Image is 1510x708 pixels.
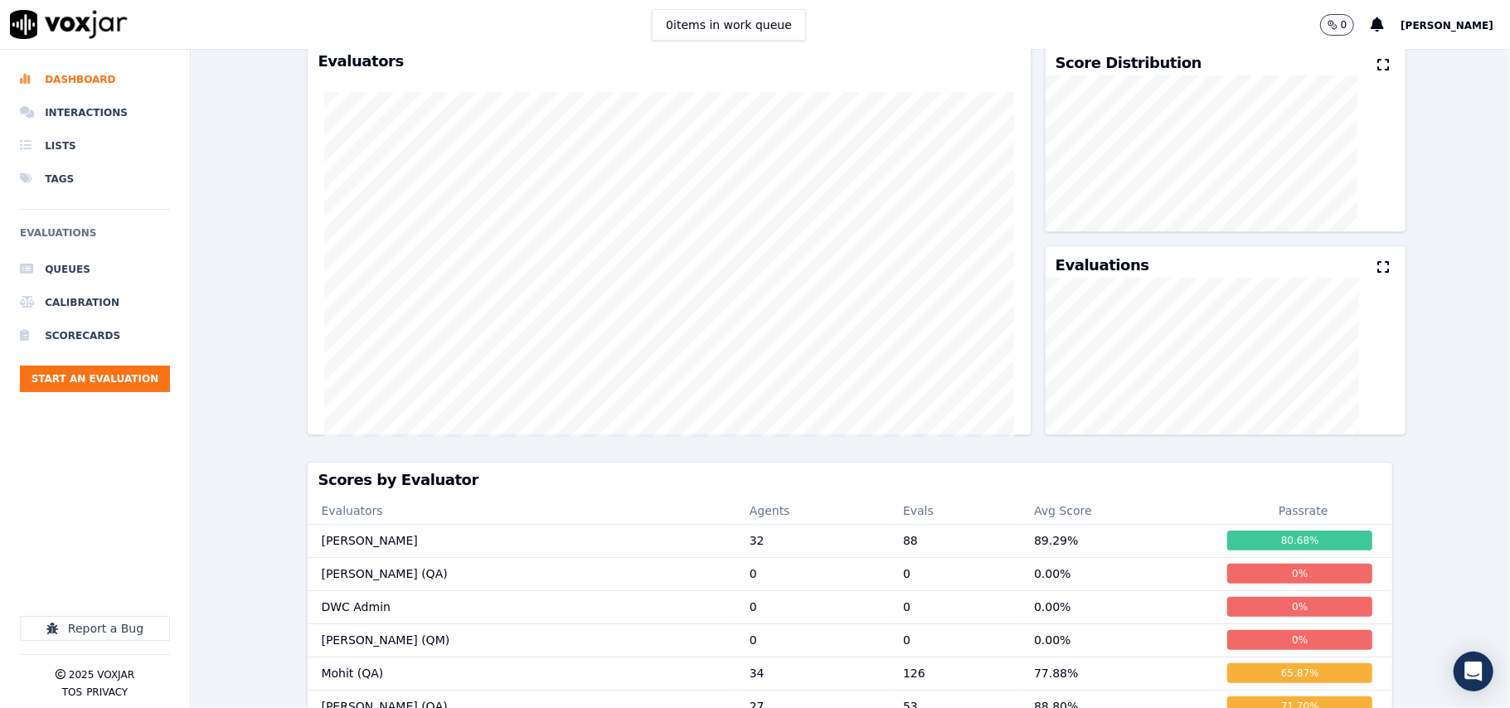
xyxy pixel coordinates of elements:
div: Open Intercom Messenger [1454,652,1493,691]
td: 77.88 % [1021,657,1214,690]
h3: Scores by Evaluator [318,473,1382,487]
span: [PERSON_NAME] [1401,20,1493,32]
div: 0 % [1227,564,1372,584]
div: 0 % [1227,630,1372,650]
button: 0 [1320,14,1355,36]
td: [PERSON_NAME] (QA) [308,557,736,590]
h3: Score Distribution [1056,56,1202,70]
td: 32 [736,524,890,557]
th: Avg Score [1021,497,1214,524]
a: Queues [20,253,170,286]
div: 0 % [1227,597,1372,617]
a: Tags [20,162,170,196]
th: Agents [736,497,890,524]
h6: Evaluations [20,223,170,253]
th: Passrate [1214,497,1392,524]
a: Calibration [20,286,170,319]
td: 89.29 % [1021,524,1214,557]
td: 0 [890,623,1021,657]
button: TOS [62,686,82,699]
img: voxjar logo [10,10,128,39]
a: Interactions [20,96,170,129]
td: 0 [890,590,1021,623]
td: Mohit (QA) [308,657,736,690]
td: 88 [890,524,1021,557]
div: 65.87 % [1227,663,1372,683]
h3: Evaluations [1056,258,1149,273]
button: Privacy [86,686,128,699]
th: Evals [890,497,1021,524]
td: 0.00 % [1021,557,1214,590]
h3: Evaluators [318,54,1020,69]
button: Report a Bug [20,616,170,641]
a: Dashboard [20,63,170,96]
p: 0 [1341,18,1347,32]
button: 0items in work queue [652,9,806,41]
p: 2025 Voxjar [69,668,134,681]
td: 0 [890,557,1021,590]
td: 0 [736,590,890,623]
td: DWC Admin [308,590,736,623]
td: 34 [736,657,890,690]
td: [PERSON_NAME] (QM) [308,623,736,657]
td: 126 [890,657,1021,690]
a: Lists [20,129,170,162]
button: [PERSON_NAME] [1401,15,1510,35]
td: [PERSON_NAME] [308,524,736,557]
td: 0 [736,557,890,590]
div: 80.68 % [1227,531,1372,550]
td: 0.00 % [1021,590,1214,623]
a: Scorecards [20,319,170,352]
button: Start an Evaluation [20,366,170,392]
td: 0.00 % [1021,623,1214,657]
button: 0 [1320,14,1372,36]
td: 0 [736,623,890,657]
th: Evaluators [308,497,736,524]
